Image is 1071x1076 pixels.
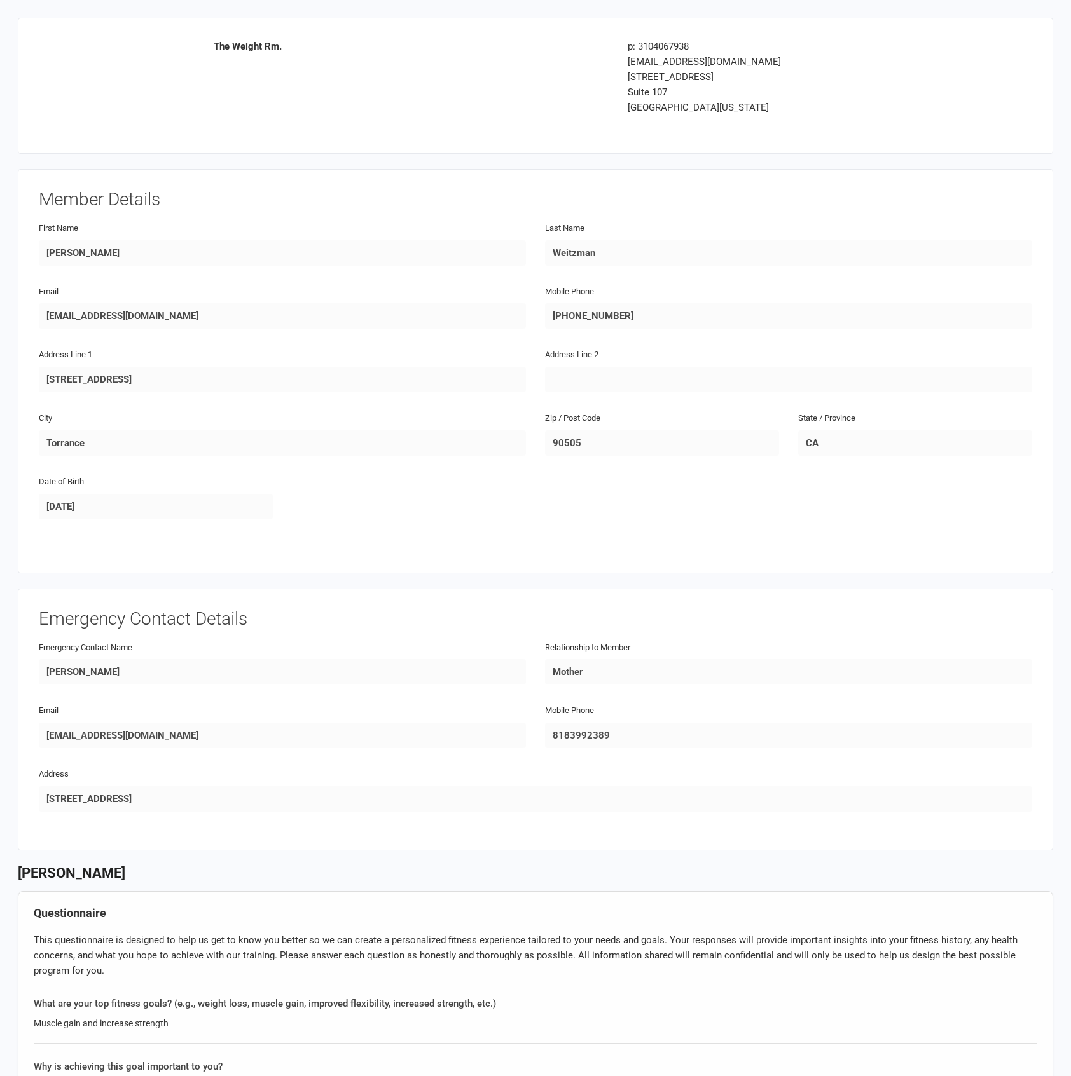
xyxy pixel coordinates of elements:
label: State / Province [798,412,855,425]
div: [STREET_ADDRESS] [628,69,940,85]
label: First Name [39,222,78,235]
h3: [PERSON_NAME] [18,866,1053,881]
strong: The Weight Rm. [214,41,282,52]
label: Address Line 1 [39,348,92,362]
label: Email [39,285,59,299]
h4: Questionnaire [34,907,1037,920]
label: Mobile Phone [545,704,594,718]
div: What are your top fitness goals? (e.g., weight loss, muscle gain, improved flexibility, increased... [34,996,1037,1011]
h3: Member Details [39,190,1032,210]
div: p: 3104067938 [628,39,940,54]
label: Date of Birth [39,475,84,489]
div: [EMAIL_ADDRESS][DOMAIN_NAME] [628,54,940,69]
signed-waiver-collapsible-panel: waiver.signed_waiver_form_attributes.emergency_contact_details_title [18,589,1053,850]
h3: Emergency Contact Details [39,610,1032,629]
div: Suite 107 [628,85,940,100]
label: Address Line 2 [545,348,598,362]
div: This questionnaire is designed to help us get to know you better so we can create a personalized ... [34,932,1037,978]
label: Address [39,768,69,781]
label: Last Name [545,222,584,235]
label: Emergency Contact Name [39,641,132,655]
label: Relationship to Member [545,641,630,655]
div: [GEOGRAPHIC_DATA][US_STATE] [628,100,940,115]
label: Mobile Phone [545,285,594,299]
div: Why is achieving this goal important to you? [34,1059,1037,1074]
div: Muscle gain and increase strength [34,1016,1037,1030]
label: City [39,412,52,425]
label: Zip / Post Code [545,412,600,425]
label: Email [39,704,59,718]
